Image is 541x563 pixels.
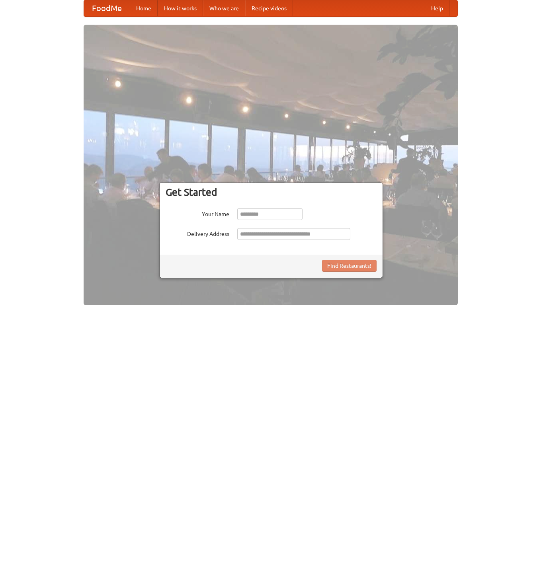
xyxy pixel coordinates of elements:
[322,260,377,272] button: Find Restaurants!
[425,0,449,16] a: Help
[166,208,229,218] label: Your Name
[245,0,293,16] a: Recipe videos
[203,0,245,16] a: Who we are
[84,0,130,16] a: FoodMe
[130,0,158,16] a: Home
[166,186,377,198] h3: Get Started
[158,0,203,16] a: How it works
[166,228,229,238] label: Delivery Address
